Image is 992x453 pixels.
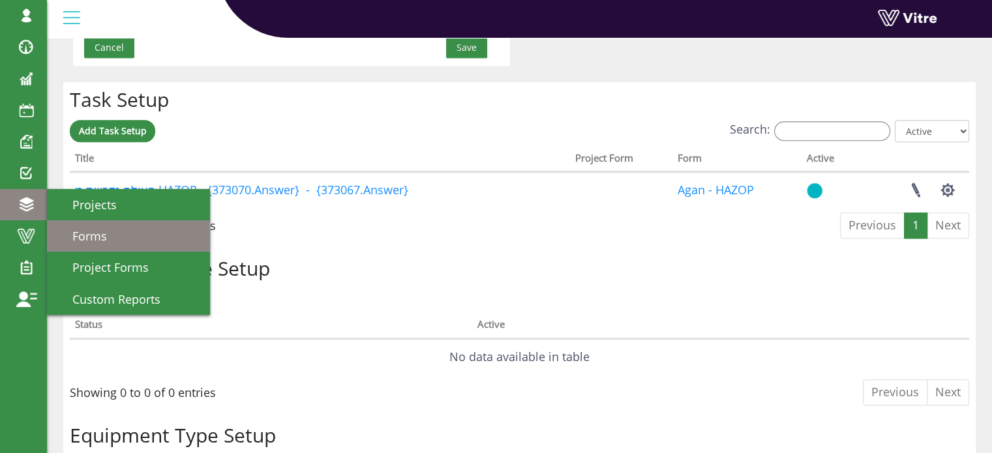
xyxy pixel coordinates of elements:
[79,124,147,137] span: Add Task Setup
[774,121,890,141] input: Search:
[446,37,487,58] button: Save
[70,120,155,142] a: Add Task Setup
[472,314,862,339] th: Active
[57,259,149,275] span: Project Forms
[70,257,969,279] h2: Inspection Type Setup
[70,424,969,446] h2: Equipment Type Setup
[75,182,408,197] a: פעולה נדרשת מ HAZOP - {373070.Answer} - {373067.Answer}
[802,148,858,173] th: Active
[47,220,210,252] a: Forms
[47,189,210,220] a: Projects
[730,120,890,140] label: Search:
[47,284,210,315] a: Custom Reports
[84,37,134,58] button: Cancel
[95,40,124,55] span: Cancel
[47,252,210,283] a: Project Forms
[70,148,570,173] th: Title
[70,378,216,402] div: Showing 0 to 0 of 0 entries
[807,183,822,199] img: yes
[678,182,754,197] a: Agan - HAZOP
[57,197,117,212] span: Projects
[672,148,802,173] th: Form
[457,40,477,55] span: Save
[57,291,160,307] span: Custom Reports
[70,89,969,110] h2: Task Setup
[570,148,672,173] th: Project Form
[70,314,472,339] th: Status
[70,339,969,374] td: No data available in table
[904,212,927,239] a: 1
[57,228,107,244] span: Forms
